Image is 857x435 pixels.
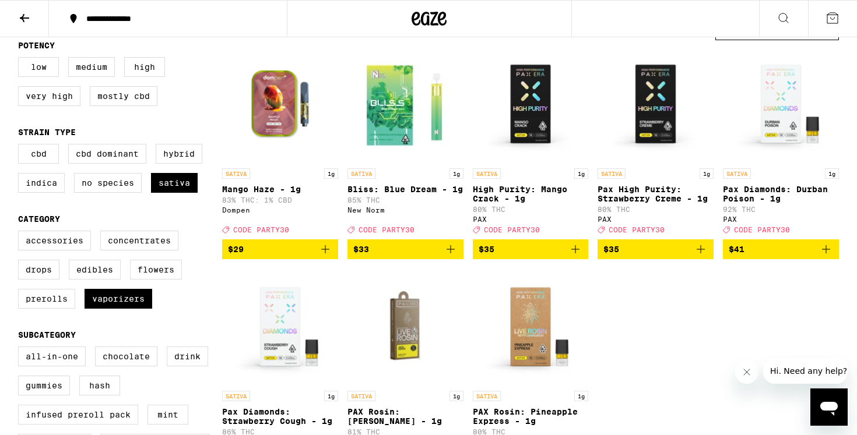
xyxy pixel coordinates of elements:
[473,391,501,401] p: SATIVA
[574,168,588,179] p: 1g
[85,289,152,309] label: Vaporizers
[473,268,589,385] img: PAX - PAX Rosin: Pineapple Express - 1g
[449,391,463,401] p: 1g
[347,268,463,385] img: PAX - PAX Rosin: Jack Herer - 1g
[68,144,146,164] label: CBD Dominant
[69,260,121,280] label: Edibles
[473,185,589,203] p: High Purity: Mango Crack - 1g
[347,185,463,194] p: Bliss: Blue Dream - 1g
[473,206,589,213] p: 80% THC
[359,226,415,234] span: CODE PARTY30
[810,388,848,426] iframe: Button to launch messaging window
[723,46,839,239] a: Open page for Pax Diamonds: Durban Poison - 1g from PAX
[609,226,665,234] span: CODE PARTY30
[18,128,76,137] legend: Strain Type
[222,239,338,259] button: Add to bag
[598,215,714,223] div: PAX
[598,239,714,259] button: Add to bag
[18,173,65,193] label: Indica
[347,46,463,162] img: New Norm - Bliss: Blue Dream - 1g
[74,173,142,193] label: No Species
[18,405,138,425] label: Infused Preroll Pack
[18,86,80,106] label: Very High
[347,206,463,214] div: New Norm
[228,245,244,254] span: $29
[347,407,463,426] p: PAX Rosin: [PERSON_NAME] - 1g
[574,391,588,401] p: 1g
[449,168,463,179] p: 1g
[18,214,60,224] legend: Category
[734,226,790,234] span: CODE PARTY30
[763,358,848,384] iframe: Message from company
[222,391,250,401] p: SATIVA
[473,239,589,259] button: Add to bag
[347,196,463,204] p: 85% THC
[79,376,120,395] label: Hash
[353,245,369,254] span: $33
[222,46,338,239] a: Open page for Mango Haze - 1g from Dompen
[598,46,714,239] a: Open page for Pax High Purity: Strawberry Creme - 1g from PAX
[473,215,589,223] div: PAX
[151,173,198,193] label: Sativa
[90,86,157,106] label: Mostly CBD
[222,407,338,426] p: Pax Diamonds: Strawberry Cough - 1g
[124,57,165,77] label: High
[18,376,70,395] label: Gummies
[18,289,75,309] label: Prerolls
[18,57,59,77] label: Low
[222,206,338,214] div: Dompen
[598,168,626,179] p: SATIVA
[222,46,338,162] img: Dompen - Mango Haze - 1g
[95,346,157,366] label: Chocolate
[729,245,744,254] span: $41
[18,41,55,50] legend: Potency
[484,226,540,234] span: CODE PARTY30
[603,245,619,254] span: $35
[147,405,188,425] label: Mint
[825,168,839,179] p: 1g
[167,346,208,366] label: Drink
[347,46,463,239] a: Open page for Bliss: Blue Dream - 1g from New Norm
[723,46,839,162] img: PAX - Pax Diamonds: Durban Poison - 1g
[347,239,463,259] button: Add to bag
[723,168,751,179] p: SATIVA
[68,57,115,77] label: Medium
[723,215,839,223] div: PAX
[479,245,494,254] span: $35
[130,260,182,280] label: Flowers
[598,185,714,203] p: Pax High Purity: Strawberry Creme - 1g
[598,46,714,162] img: PAX - Pax High Purity: Strawberry Creme - 1g
[473,407,589,426] p: PAX Rosin: Pineapple Express - 1g
[100,231,178,250] label: Concentrates
[473,46,589,162] img: PAX - High Purity: Mango Crack - 1g
[18,231,91,250] label: Accessories
[156,144,202,164] label: Hybrid
[18,260,59,280] label: Drops
[222,196,338,204] p: 83% THC: 1% CBD
[222,185,338,194] p: Mango Haze - 1g
[18,346,86,366] label: All-In-One
[222,168,250,179] p: SATIVA
[222,268,338,385] img: PAX - Pax Diamonds: Strawberry Cough - 1g
[233,226,289,234] span: CODE PARTY30
[473,46,589,239] a: Open page for High Purity: Mango Crack - 1g from PAX
[723,239,839,259] button: Add to bag
[18,144,59,164] label: CBD
[324,168,338,179] p: 1g
[18,330,76,339] legend: Subcategory
[700,168,714,179] p: 1g
[723,206,839,213] p: 92% THC
[723,185,839,203] p: Pax Diamonds: Durban Poison - 1g
[347,168,375,179] p: SATIVA
[735,360,758,384] iframe: Close message
[473,168,501,179] p: SATIVA
[598,206,714,213] p: 80% THC
[347,391,375,401] p: SATIVA
[324,391,338,401] p: 1g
